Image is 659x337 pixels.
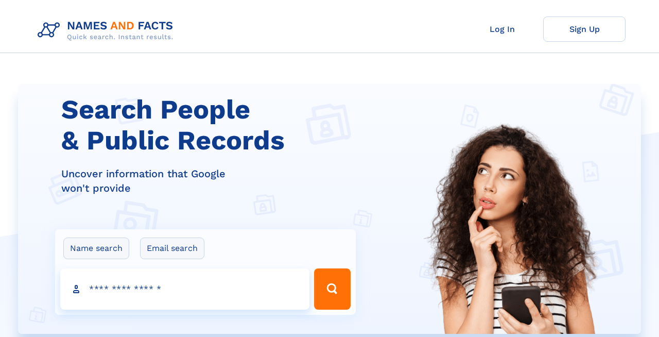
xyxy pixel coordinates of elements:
img: Logo Names and Facts [33,16,182,44]
button: Search Button [314,268,350,310]
a: Log In [461,16,543,42]
label: Name search [63,238,129,259]
h1: Search People & Public Records [61,94,362,156]
a: Sign Up [543,16,626,42]
label: Email search [140,238,204,259]
div: Uncover information that Google won't provide [61,166,362,195]
input: search input [60,268,309,310]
